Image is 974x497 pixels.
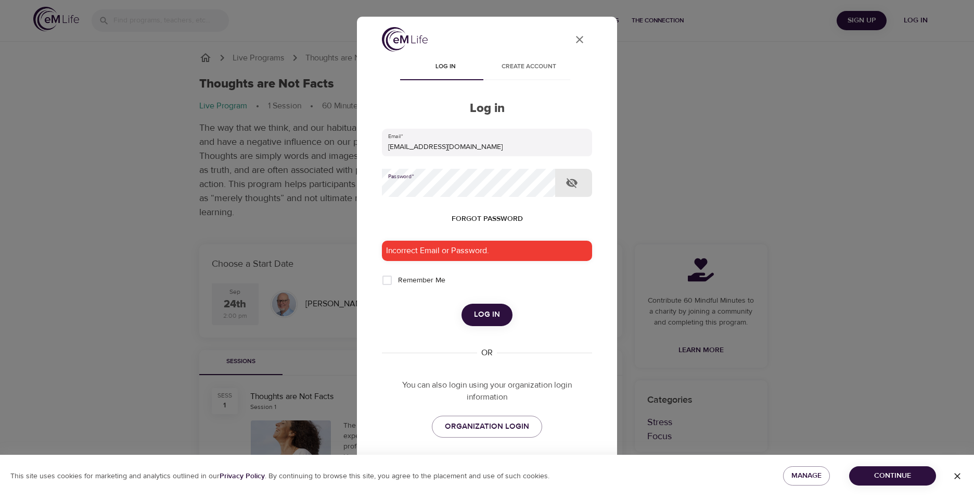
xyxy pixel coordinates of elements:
div: Incorrect Email or Password. [382,241,592,261]
span: Log in [474,308,500,321]
button: Log in [462,304,512,326]
img: logo [382,27,428,52]
span: Remember Me [398,275,445,286]
div: OR [477,347,497,359]
div: disabled tabs example [382,55,592,80]
button: close [567,27,592,52]
a: ORGANIZATION LOGIN [432,416,542,438]
span: Forgot password [452,213,523,226]
span: Create account [493,61,564,72]
button: Forgot password [447,209,527,229]
span: ORGANIZATION LOGIN [445,420,529,433]
span: Manage [791,469,822,482]
span: Log in [410,61,481,72]
b: Privacy Policy [220,471,265,481]
span: Continue [857,469,928,482]
h2: Log in [382,101,592,116]
p: You can also login using your organization login information [382,379,592,403]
